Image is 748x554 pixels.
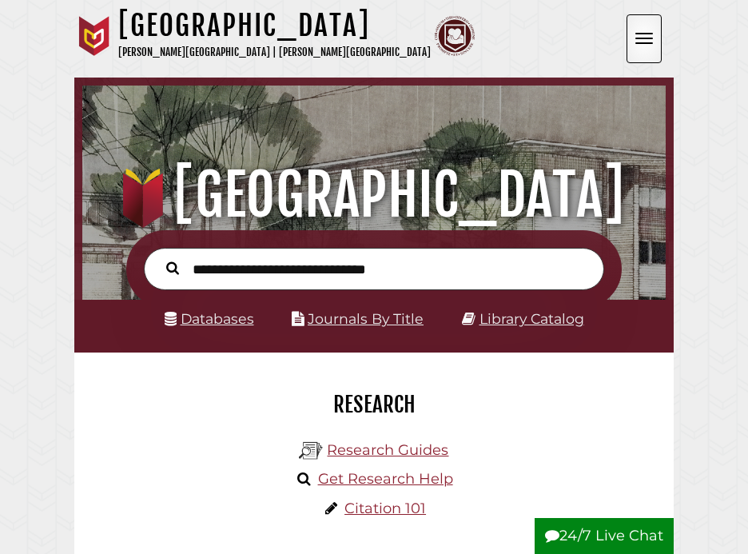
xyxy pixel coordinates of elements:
[118,43,431,62] p: [PERSON_NAME][GEOGRAPHIC_DATA] | [PERSON_NAME][GEOGRAPHIC_DATA]
[118,8,431,43] h1: [GEOGRAPHIC_DATA]
[344,500,426,517] a: Citation 101
[166,261,179,276] i: Search
[165,310,254,327] a: Databases
[627,14,662,63] button: Open the menu
[308,310,424,327] a: Journals By Title
[86,391,662,418] h2: Research
[327,441,448,459] a: Research Guides
[318,470,453,488] a: Get Research Help
[299,439,323,463] img: Hekman Library Logo
[435,16,475,56] img: Calvin Theological Seminary
[479,310,584,327] a: Library Catalog
[158,257,187,277] button: Search
[93,160,654,230] h1: [GEOGRAPHIC_DATA]
[74,16,114,56] img: Calvin University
